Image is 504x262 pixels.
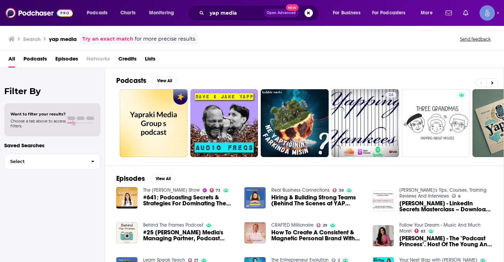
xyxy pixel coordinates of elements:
[271,194,364,206] a: Hiring & Building Strong Teams (Behind The Scenes at YAP Media) w/ Kate Ponzi (LST #117)
[194,5,325,21] div: Search podcasts, credits, & more...
[372,8,406,18] span: For Podcasters
[388,92,393,99] span: 24
[152,77,177,85] button: View All
[143,187,200,193] a: The Amy Porterfield Show
[143,194,236,206] a: #641: Podcasting Secrets & Strategies For Dominating The Charts with Hala Taha, Founder Of YAP Media
[82,7,117,19] button: open menu
[23,36,41,42] h3: Search
[120,8,135,18] span: Charts
[118,53,136,68] a: Credits
[150,175,176,183] button: View All
[116,7,140,19] a: Charts
[82,35,133,43] a: Try an exact match
[479,5,495,21] span: Logged in as Spiral5-G1
[373,190,394,212] img: Hala Taha - LinkedIn Secrets Masterclass – Download Course – YAP Media
[143,229,236,241] span: #25 [PERSON_NAME] Media's Managing Partner, Podcast Network, Linkedin Strategy
[8,53,15,68] a: All
[55,53,78,68] a: Episodes
[116,187,138,208] img: #641: Podcasting Secrets & Strategies For Dominating The Charts with Hala Taha, Founder Of YAP Media
[267,11,296,15] span: Open Advanced
[338,259,340,262] span: 2
[399,235,492,247] a: Hala Taha - The "Podcast Princess". Host Of The Young And Profiting Podcast And Founder/CEO Of YA...
[87,8,107,18] span: Podcasts
[4,142,100,149] p: Saved Searches
[271,194,364,206] span: Hiring & Building Strong Teams (Behind The Scenes at YAP Media) w/ [PERSON_NAME] (LST #117)
[116,76,146,85] h2: Podcasts
[135,35,195,43] span: for more precise results
[286,4,299,11] span: New
[116,174,176,183] a: EpisodesView All
[373,225,394,247] img: Hala Taha - The "Podcast Princess". Host Of The Young And Profiting Podcast And Founder/CEO Of YA...
[399,222,481,234] a: Follow Your Dream - Music And Much More!
[207,7,264,19] input: Search podcasts, credits, & more...
[149,8,174,18] span: Monitoring
[452,194,461,198] a: 6
[210,188,221,192] a: 73
[4,154,100,169] button: Select
[458,195,461,198] span: 6
[144,7,183,19] button: open menu
[458,36,493,42] button: Send feedback
[414,229,426,233] a: 83
[23,53,47,68] a: Podcasts
[399,187,486,199] a: Melissa's Tips, Courses, Training Reviews And Interviews
[367,7,416,19] button: open menu
[271,229,364,241] a: How To Create A Consistent & Magnetic Personal Brand With Hala Taha, Founder & CEO Of YAP Media
[271,229,364,241] span: How To Create A Consistent & Magnetic Personal Brand With [PERSON_NAME], Founder & CEO Of YAP Media
[332,188,344,192] a: 38
[194,259,198,262] span: 27
[331,89,399,157] a: 24
[143,194,236,206] span: #641: Podcasting Secrets & Strategies For Dominating The Charts with [PERSON_NAME], Founder Of YA...
[4,86,100,96] h2: Filter By
[399,200,492,212] a: Hala Taha - LinkedIn Secrets Masterclass – Download Course – YAP Media
[399,200,492,212] span: [PERSON_NAME] - LinkedIn Secrets Masterclass – Download Course – YAP Media
[271,222,314,228] a: CRAFTED Millionaire
[10,119,66,128] span: Choose a tab above to access filters.
[116,76,177,85] a: PodcastsView All
[399,235,492,247] span: [PERSON_NAME] - The "Podcast Princess". Host Of The Young And Profiting Podcast And Founder/CEO O...
[143,229,236,241] a: #25 Kate Ponzi - YAP Media's Managing Partner, Podcast Network, Linkedin Strategy
[421,8,433,18] span: More
[339,189,344,192] span: 38
[49,36,77,42] h3: yap media
[479,5,495,21] img: User Profile
[10,112,66,116] span: Want to filter your results?
[421,230,426,233] span: 83
[145,53,155,68] a: Lists
[86,53,110,68] span: Networks
[116,222,138,243] img: #25 Kate Ponzi - YAP Media's Managing Partner, Podcast Network, Linkedin Strategy
[333,8,360,18] span: For Business
[271,187,330,193] a: Real Business Connections
[416,7,441,19] button: open menu
[143,222,203,228] a: Behind The Frames Podcast
[328,7,369,19] button: open menu
[116,174,145,183] h2: Episodes
[216,189,220,192] span: 73
[6,6,73,20] img: Podchaser - Follow, Share and Rate Podcasts
[244,222,266,243] img: How To Create A Consistent & Magnetic Personal Brand With Hala Taha, Founder & CEO Of YAP Media
[264,9,299,17] button: Open AdvancedNew
[323,224,327,227] span: 29
[244,187,266,208] img: Hiring & Building Strong Teams (Behind The Scenes at YAP Media) w/ Kate Ponzi (LST #117)
[479,5,495,21] button: Show profile menu
[5,159,85,164] span: Select
[443,7,455,19] a: Show notifications dropdown
[316,223,327,227] a: 29
[460,7,471,19] a: Show notifications dropdown
[386,92,396,98] a: 24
